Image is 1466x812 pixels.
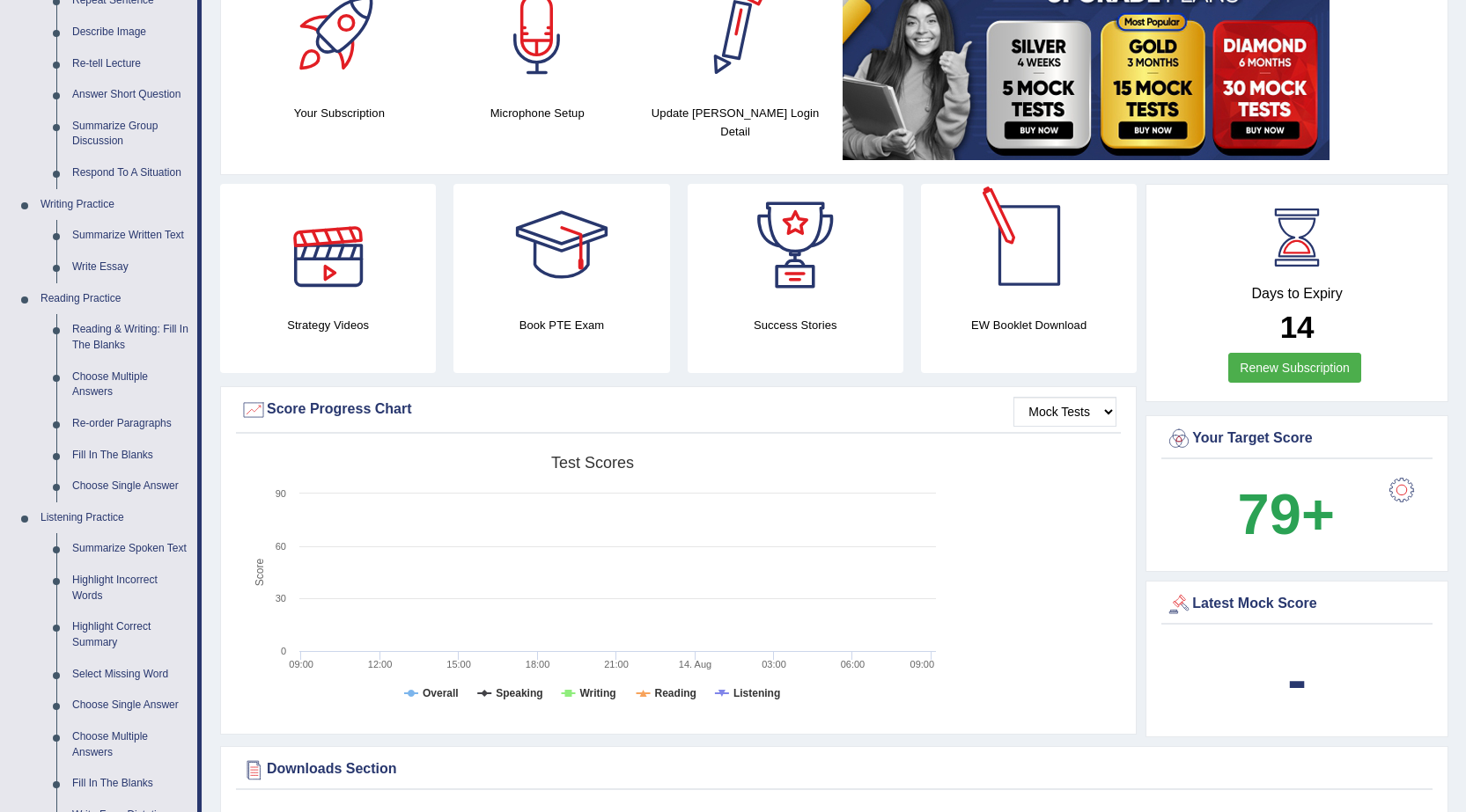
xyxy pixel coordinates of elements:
[1238,482,1335,546] b: 79+
[276,593,286,604] text: 30
[249,104,430,122] h4: Your Subscription
[447,104,628,122] h4: Microphone Setup
[64,565,197,611] a: Highlight Incorrect Words
[841,659,866,669] text: 06:00
[281,646,286,656] text: 0
[220,316,436,334] h4: Strategy Videos
[240,397,1116,423] div: Score Progress Chart
[446,659,471,669] text: 15:00
[64,440,197,472] a: Fill In The Blanks
[1228,353,1361,383] a: Renew Subscription
[733,687,780,699] tspan: Listening
[645,104,826,141] h4: Update [PERSON_NAME] Login Detail
[289,659,313,669] text: 09:00
[64,17,197,48] a: Describe Image
[921,316,1137,334] h4: EW Booklet Download
[64,611,197,658] a: Highlight Correct Summary
[33,502,197,534] a: Listening Practice
[1280,310,1315,344] b: 14
[368,659,393,669] text: 12:00
[33,189,197,221] a: Writing Practice
[33,283,197,315] a: Reading Practice
[64,659,197,691] a: Select Missing Word
[423,687,459,699] tspan: Overall
[604,659,629,669] text: 21:00
[64,48,197,80] a: Re-tell Lecture
[64,533,197,565] a: Summarize Spoken Text
[64,111,197,157] a: Summarize Group Discussion
[579,687,615,699] tspan: Writing
[64,408,197,440] a: Re-order Paragraphs
[453,316,669,334] h4: Book PTE Exam
[64,690,197,721] a: Choose Single Answer
[688,316,903,334] h4: Success Stories
[64,471,197,502] a: Choose Single Answer
[64,157,197,189] a: Respond To A Situation
[496,687,542,699] tspan: Speaking
[655,687,696,699] tspan: Reading
[64,220,197,252] a: Summarize Written Text
[276,488,286,499] text: 90
[64,79,197,111] a: Answer Short Question
[526,659,550,669] text: 18:00
[64,314,197,361] a: Reading & Writing: Fill In The Blanks
[64,252,197,283] a: Write Essay
[1166,591,1428,618] div: Latest Mock Score
[551,454,634,472] tspan: Test scores
[679,659,711,669] tspan: 14. Aug
[240,757,1428,783] div: Downloads Section
[254,559,266,587] tspan: Score
[762,659,786,669] text: 03:00
[64,362,197,408] a: Choose Multiple Answers
[1287,647,1307,712] b: -
[64,768,197,800] a: Fill In The Blanks
[910,659,935,669] text: 09:00
[1166,426,1428,452] div: Your Target Score
[1166,286,1428,302] h4: Days to Expiry
[276,541,286,552] text: 60
[64,721,197,768] a: Choose Multiple Answers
